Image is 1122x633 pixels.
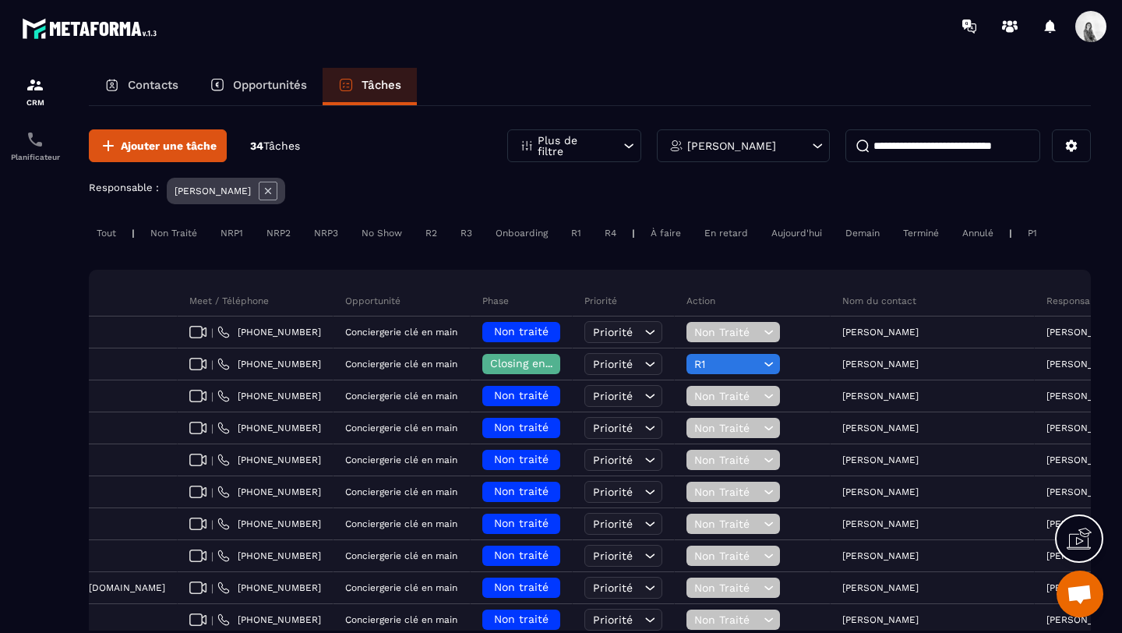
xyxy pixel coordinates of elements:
p: [PERSON_NAME] [687,140,776,151]
p: Responsable [1046,295,1105,307]
a: Tâches [323,68,417,105]
div: NRP2 [259,224,298,242]
p: Conciergerie clé en main [345,614,457,625]
p: [PERSON_NAME] [842,423,919,433]
span: Non Traité [694,422,760,434]
div: Aujourd'hui [764,224,830,242]
a: [PHONE_NUMBER] [217,390,321,402]
a: [PHONE_NUMBER] [217,486,321,498]
p: | [132,228,135,239]
div: NRP1 [213,224,251,242]
p: Nom du contact [842,295,916,307]
span: Non traité [494,453,549,465]
a: Contacts [89,68,194,105]
a: Opportunités [194,68,323,105]
a: schedulerschedulerPlanificateur [4,118,66,173]
span: Priorité [593,422,633,434]
div: R1 [563,224,589,242]
span: Priorité [593,326,633,338]
span: Non traité [494,613,549,625]
div: Tout [89,224,124,242]
span: | [211,391,213,402]
div: Onboarding [488,224,556,242]
a: [PHONE_NUMBER] [217,550,321,562]
span: Non traité [494,485,549,497]
span: | [211,614,213,626]
span: Ajouter une tâche [121,138,217,154]
span: Non traité [494,549,549,561]
p: [PERSON_NAME] [842,582,919,593]
div: En retard [697,224,756,242]
span: Non traité [494,421,549,433]
span: Priorité [593,582,633,594]
p: Planificateur [4,153,66,161]
a: [PHONE_NUMBER] [217,326,321,338]
span: Priorité [593,358,633,370]
p: Conciergerie clé en main [345,327,457,338]
span: Non Traité [694,518,760,530]
p: [PERSON_NAME] [842,518,919,529]
a: [PHONE_NUMBER] [217,518,321,530]
span: Priorité [593,486,633,498]
div: Non Traité [143,224,205,242]
div: NRP3 [306,224,346,242]
p: [PERSON_NAME] [842,614,919,625]
p: Conciergerie clé en main [345,423,457,433]
p: CRM [4,98,66,107]
span: Non Traité [694,390,760,402]
a: [PHONE_NUMBER] [217,358,321,370]
img: scheduler [26,130,44,149]
p: Plus de filtre [538,135,606,157]
div: Annulé [954,224,1001,242]
span: Non traité [494,389,549,401]
span: Non traité [494,517,549,529]
p: Opportunité [345,295,400,307]
p: Conciergerie clé en main [345,582,457,593]
p: Conciergerie clé en main [345,359,457,370]
p: | [632,228,635,239]
span: Non Traité [694,614,760,626]
span: Non Traité [694,486,760,498]
span: Non Traité [694,582,760,594]
span: | [211,454,213,466]
span: Non traité [494,581,549,593]
span: | [211,423,213,434]
span: R1 [694,358,760,370]
p: [PERSON_NAME] [842,391,919,401]
div: P1 [1020,224,1045,242]
div: Ouvrir le chat [1057,571,1103,617]
a: [PHONE_NUMBER] [217,422,321,434]
p: [PERSON_NAME] [842,359,919,370]
span: | [211,327,213,338]
span: | [211,486,213,498]
p: Contacts [128,78,178,92]
p: [PERSON_NAME] [842,550,919,561]
div: Terminé [895,224,947,242]
a: [PHONE_NUMBER] [217,614,321,626]
img: formation [26,76,44,94]
a: formationformationCRM [4,64,66,118]
p: Conciergerie clé en main [345,550,457,561]
p: Tâches [362,78,401,92]
p: [PERSON_NAME] [175,186,251,196]
a: [PHONE_NUMBER] [217,582,321,594]
span: Non traité [494,325,549,338]
p: | [1009,228,1012,239]
span: | [211,582,213,594]
p: 34 [250,139,300,154]
p: Phase [482,295,509,307]
p: Conciergerie clé en main [345,454,457,465]
p: Opportunités [233,78,307,92]
p: Meet / Téléphone [189,295,269,307]
span: | [211,550,213,562]
span: Priorité [593,518,633,530]
p: Priorité [584,295,617,307]
p: [PERSON_NAME] [842,486,919,497]
div: R4 [597,224,624,242]
span: Priorité [593,614,633,626]
a: [PHONE_NUMBER] [217,454,321,466]
img: logo [22,14,162,43]
div: R2 [418,224,445,242]
p: [PERSON_NAME] [842,454,919,465]
p: Conciergerie clé en main [345,486,457,497]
